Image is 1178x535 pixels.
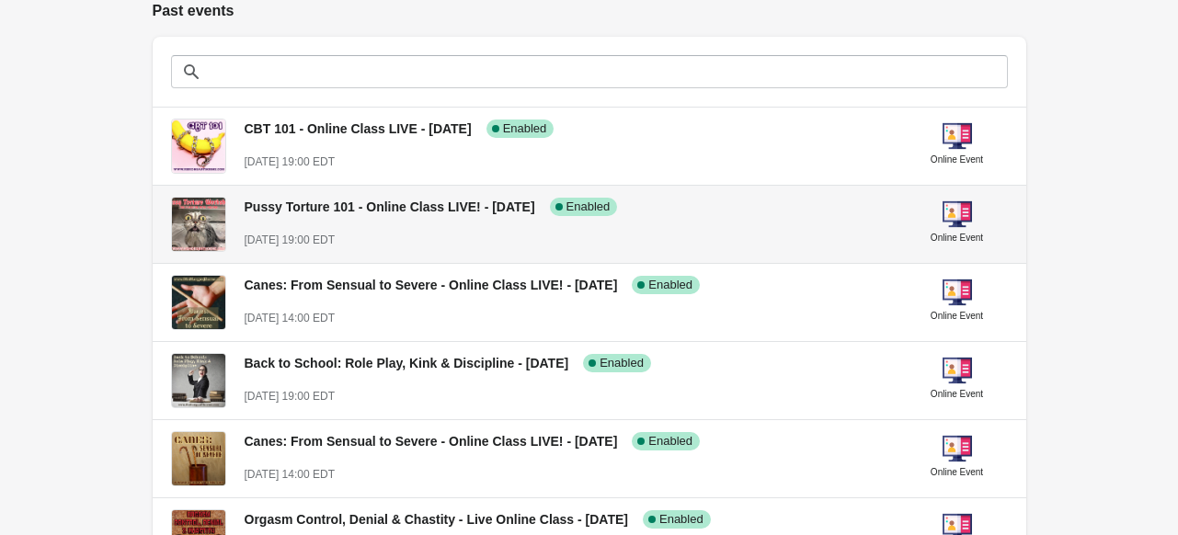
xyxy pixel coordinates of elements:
[172,198,225,251] img: Pussy Torture 101 - Online Class LIVE! - October 2, 2025
[245,278,618,292] span: Canes: From Sensual to Severe - Online Class LIVE! - [DATE]
[600,356,644,370] span: Enabled
[931,307,983,325] div: Online Event
[943,121,972,151] img: online-event-5d64391802a09ceff1f8b055f10f5880.png
[943,434,972,463] img: online-event-5d64391802a09ceff1f8b055f10f5880.png
[943,356,972,385] img: online-event-5d64391802a09ceff1f8b055f10f5880.png
[245,312,335,324] span: [DATE] 14:00 EDT
[931,385,983,404] div: Online Event
[245,390,335,403] span: [DATE] 19:00 EDT
[245,233,335,246] span: [DATE] 19:00 EDT
[172,432,225,485] img: Canes: From Sensual to Severe - Online Class LIVE! - June 28, 2025
[172,276,225,329] img: Canes: From Sensual to Severe - Online Class LIVE! - September 21, 2025
[503,121,547,136] span: Enabled
[648,434,692,449] span: Enabled
[659,512,703,527] span: Enabled
[566,199,611,214] span: Enabled
[931,229,983,247] div: Online Event
[245,155,335,168] span: [DATE] 19:00 EDT
[245,468,335,481] span: [DATE] 14:00 EDT
[931,151,983,169] div: Online Event
[245,434,618,449] span: Canes: From Sensual to Severe - Online Class LIVE! - [DATE]
[172,354,225,407] img: Back to School: Role Play, Kink & Discipline - September 11, 2025
[245,199,535,214] span: Pussy Torture 101 - Online Class LIVE! - [DATE]
[943,199,972,229] img: online-event-5d64391802a09ceff1f8b055f10f5880.png
[172,120,225,173] img: CBT 101 - Online Class LIVE - October 9, 2025
[245,512,628,527] span: Orgasm Control, Denial & Chastity - Live Online Class - [DATE]
[931,463,983,482] div: Online Event
[245,356,569,370] span: Back to School: Role Play, Kink & Discipline - [DATE]
[943,278,972,307] img: online-event-5d64391802a09ceff1f8b055f10f5880.png
[245,121,472,136] span: CBT 101 - Online Class LIVE - [DATE]
[648,278,692,292] span: Enabled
